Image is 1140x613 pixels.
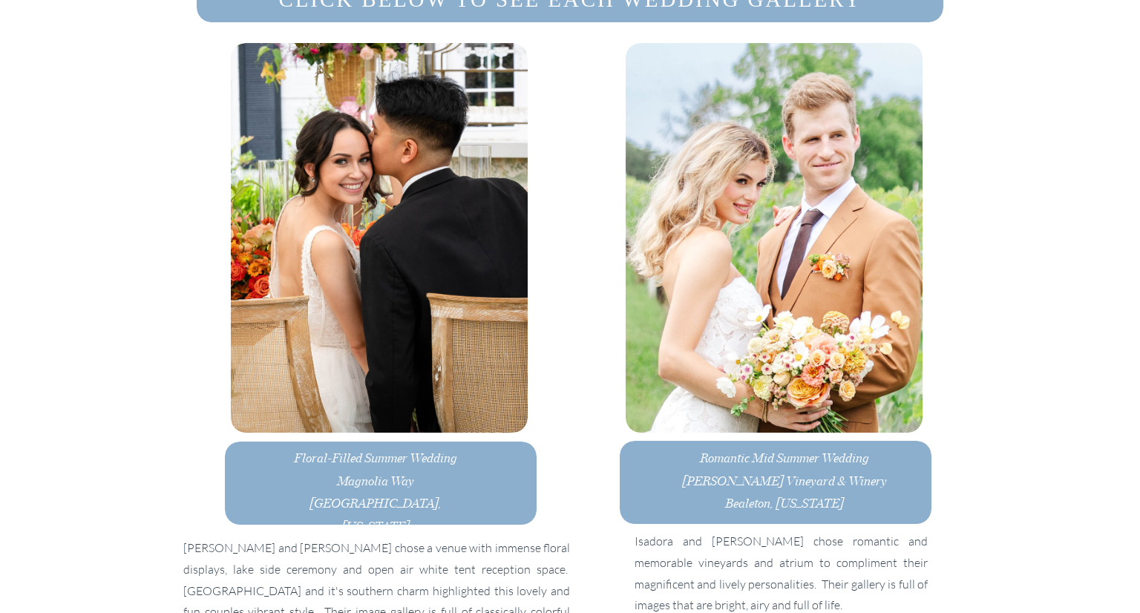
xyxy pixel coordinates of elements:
a: Romantic Mid Summer Wedding[PERSON_NAME] Vineyard & WineryBealeton, [US_STATE] [675,446,893,501]
a: Floral-Filled Summer WeddingMagnolia Way[GEOGRAPHIC_DATA], [US_STATE] [292,446,459,514]
h3: Romantic Mid Summer Wedding [PERSON_NAME] Vineyard & Winery Bealeton, [US_STATE] [675,446,893,501]
h3: Floral-Filled Summer Wedding Magnolia Way [GEOGRAPHIC_DATA], [US_STATE] [292,446,459,514]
